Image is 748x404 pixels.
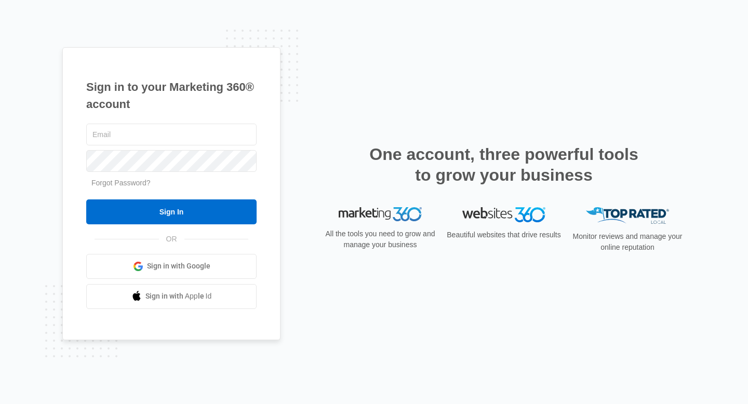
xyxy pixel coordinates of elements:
[86,284,257,309] a: Sign in with Apple Id
[462,207,545,222] img: Websites 360
[86,124,257,145] input: Email
[86,199,257,224] input: Sign In
[86,78,257,113] h1: Sign in to your Marketing 360® account
[586,207,669,224] img: Top Rated Local
[159,234,184,245] span: OR
[86,254,257,279] a: Sign in with Google
[339,207,422,222] img: Marketing 360
[147,261,210,272] span: Sign in with Google
[366,144,642,185] h2: One account, three powerful tools to grow your business
[91,179,151,187] a: Forgot Password?
[569,231,686,253] p: Monitor reviews and manage your online reputation
[145,291,212,302] span: Sign in with Apple Id
[322,228,438,250] p: All the tools you need to grow and manage your business
[446,230,562,240] p: Beautiful websites that drive results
